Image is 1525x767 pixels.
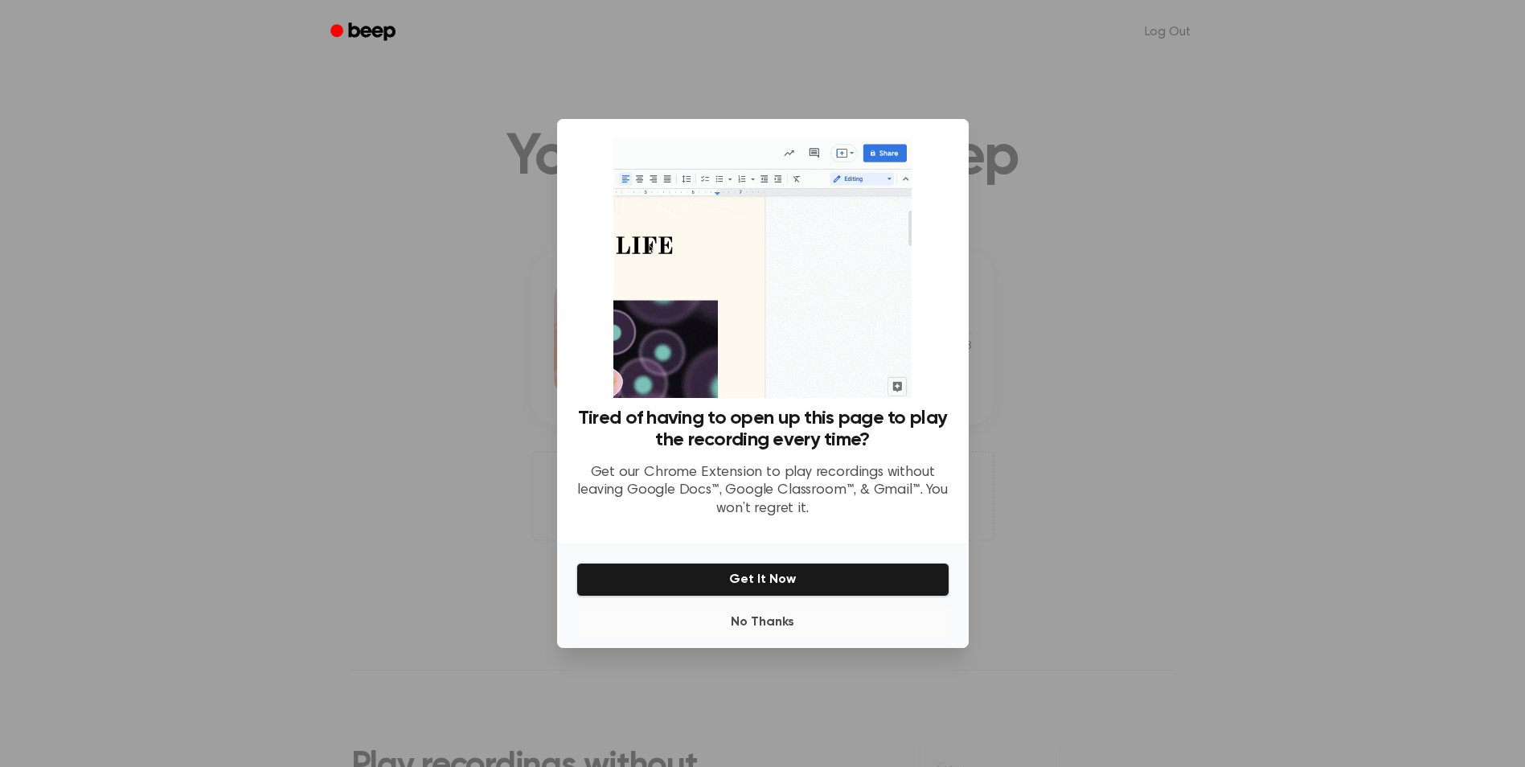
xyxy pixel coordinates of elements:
h3: Tired of having to open up this page to play the recording every time? [576,408,949,451]
button: Get It Now [576,563,949,597]
button: No Thanks [576,606,949,638]
a: Log Out [1129,13,1207,51]
p: Get our Chrome Extension to play recordings without leaving Google Docs™, Google Classroom™, & Gm... [576,464,949,519]
a: Beep [319,17,410,48]
img: Beep extension in action [613,138,912,398]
